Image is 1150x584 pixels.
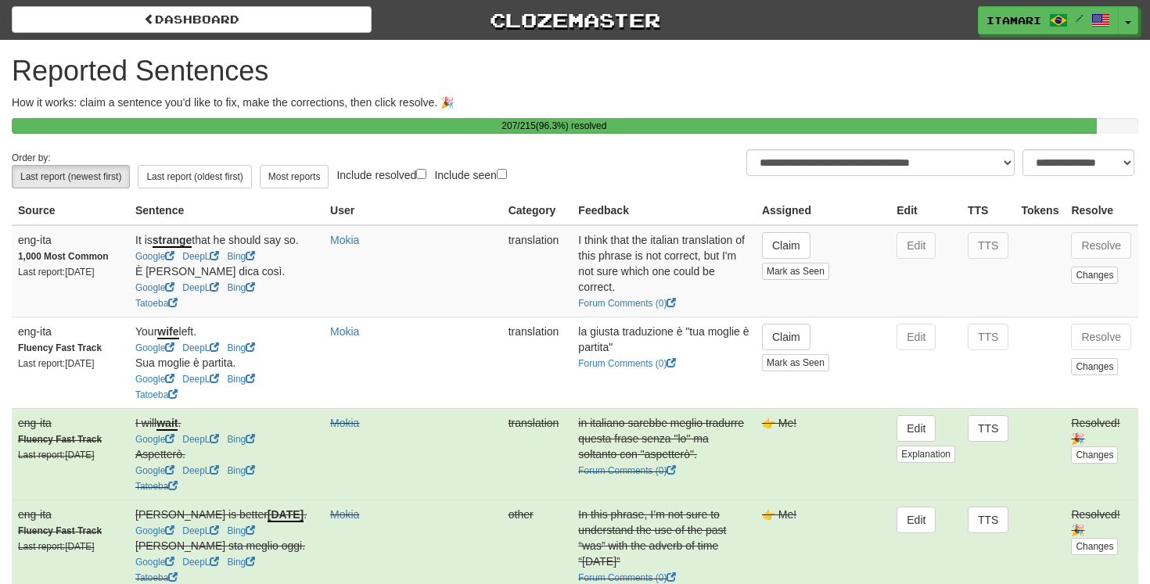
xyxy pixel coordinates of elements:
[1071,446,1118,464] button: Changes
[18,434,102,445] strong: Fluency Fast Track
[1071,267,1118,284] button: Changes
[135,374,174,385] a: Google
[434,166,506,183] label: Include seen
[135,355,318,371] div: Sua moglie è partita.
[572,196,756,225] th: Feedback
[227,557,255,568] a: Bing
[18,541,95,552] small: Last report: [DATE]
[12,152,51,163] small: Order by:
[502,225,573,317] td: translation
[227,434,255,445] a: Bing
[268,508,304,522] u: [DATE]
[227,465,255,476] a: Bing
[1076,13,1084,23] span: /
[135,572,178,583] a: Tatoeba
[416,169,426,179] input: Include resolved
[135,525,174,536] a: Google
[135,481,178,492] a: Tatoeba
[135,538,318,554] div: [PERSON_NAME] sta meglio oggi.
[260,165,329,188] button: Most reports
[978,6,1119,34] a: itamari /
[336,166,426,183] label: Include resolved
[12,95,1138,110] p: How it works: claim a sentence you'd like to fix, make the corrections, then click resolve. 🎉
[157,325,178,339] u: wife
[897,507,936,533] button: Edit
[182,557,219,568] a: DeepL
[182,525,219,536] a: DeepL
[18,450,95,460] small: Last report: [DATE]
[762,263,829,280] button: Mark as Seen
[135,282,174,293] a: Google
[182,342,219,353] a: DeepL
[129,196,324,225] th: Sentence
[1071,358,1118,375] button: Changes
[1015,196,1065,225] th: Tokens
[897,415,936,442] button: Edit
[1065,196,1138,225] th: Resolve
[968,232,1008,259] button: TTS
[135,263,318,279] div: È [PERSON_NAME] dica così.
[227,342,255,353] a: Bing
[153,234,192,248] u: strange
[572,408,756,500] td: in italiano sarebbe meglio tradurre questa frase senza "lo" ma soltanto con "aspetterò".
[12,118,1097,134] div: 207 / 215 ( 96.3 %) resolved
[182,465,219,476] a: DeepL
[330,234,359,246] a: Mokia
[18,251,109,262] strong: 1,000 Most Common
[135,465,174,476] a: Google
[18,358,95,369] small: Last report: [DATE]
[12,165,130,188] button: Last report (newest first)
[1071,415,1132,446] div: Resolved! 🎉
[18,267,95,278] small: Last report: [DATE]
[762,415,884,431] div: 👉 Me!
[135,342,174,353] a: Google
[961,196,1015,225] th: TTS
[330,325,359,338] a: Mokia
[572,225,756,317] td: I think that the italian translation of this phrase is not correct, but I'm not sure which one co...
[897,232,936,259] button: Edit
[324,196,502,225] th: User
[756,196,890,225] th: Assigned
[1071,538,1118,555] button: Changes
[18,507,123,522] div: eng-ita
[897,324,936,350] button: Edit
[227,282,255,293] a: Bing
[227,525,255,536] a: Bing
[138,165,251,188] button: Last report (oldest first)
[762,324,810,350] button: Claim
[502,317,573,408] td: translation
[497,169,507,179] input: Include seen
[578,298,676,309] a: Forum Comments (0)
[227,374,255,385] a: Bing
[135,325,196,339] span: Your left.
[1071,324,1131,350] button: Resolve
[572,317,756,408] td: la giusta traduzione è "tua moglie è partita"
[762,354,829,371] button: Mark as Seen
[890,196,961,225] th: Edit
[18,232,123,248] div: eng-ita
[968,415,1008,442] button: TTS
[762,232,810,259] button: Claim
[578,358,676,369] a: Forum Comments (0)
[135,557,174,568] a: Google
[12,196,129,225] th: Source
[502,196,573,225] th: Category
[18,342,102,353] strong: Fluency Fast Track
[18,525,102,536] strong: Fluency Fast Track
[182,282,219,293] a: DeepL
[968,507,1008,533] button: TTS
[330,417,359,429] a: Mokia
[182,374,219,385] a: DeepL
[182,251,219,262] a: DeepL
[135,434,174,445] a: Google
[12,6,372,33] a: Dashboard
[135,508,307,522] span: [PERSON_NAME] is better .
[156,417,178,431] u: wait
[986,13,1041,27] span: itamari
[330,508,359,521] a: Mokia
[135,234,299,248] span: It is that he should say so.
[135,389,178,400] a: Tatoeba
[182,434,219,445] a: DeepL
[502,408,573,500] td: translation
[135,298,178,309] a: Tatoeba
